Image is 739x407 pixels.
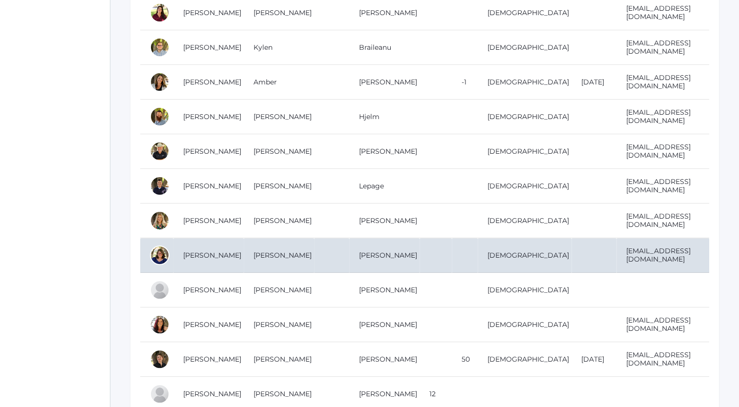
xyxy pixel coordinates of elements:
div: Claudia Marosz [150,211,169,230]
div: Dianna Renz [150,349,169,369]
td: [PERSON_NAME] [244,100,314,134]
td: -1 [452,65,478,100]
td: [PERSON_NAME] [173,238,244,273]
div: Kylen Braileanu [150,38,169,57]
td: Braileanu [349,30,420,65]
td: [DEMOGRAPHIC_DATA] [478,203,571,238]
div: Gina Pecor [150,315,169,334]
td: Lepage [349,169,420,203]
td: [PERSON_NAME] [349,65,420,100]
td: [EMAIL_ADDRESS][DOMAIN_NAME] [616,238,709,273]
td: [PERSON_NAME] [349,203,420,238]
div: Richard Lepage [150,176,169,196]
td: [PERSON_NAME] [349,342,420,377]
td: [EMAIL_ADDRESS][DOMAIN_NAME] [616,307,709,342]
td: [DEMOGRAPHIC_DATA] [478,307,571,342]
td: [PERSON_NAME] [173,30,244,65]
td: [EMAIL_ADDRESS][DOMAIN_NAME] [616,203,709,238]
td: Amber [244,65,314,100]
td: [EMAIL_ADDRESS][DOMAIN_NAME] [616,65,709,100]
td: [EMAIL_ADDRESS][DOMAIN_NAME] [616,30,709,65]
td: [PERSON_NAME] [173,100,244,134]
td: [EMAIL_ADDRESS][DOMAIN_NAME] [616,342,709,377]
td: [DEMOGRAPHIC_DATA] [478,100,571,134]
td: [PERSON_NAME] [349,238,420,273]
td: Hjelm [349,100,420,134]
td: [PERSON_NAME] [173,65,244,100]
td: [PERSON_NAME] [244,134,314,169]
td: [PERSON_NAME] [349,273,420,307]
td: [PERSON_NAME] [244,169,314,203]
div: Amber Farnes [150,72,169,92]
td: Kylen [244,30,314,65]
td: [DEMOGRAPHIC_DATA] [478,169,571,203]
div: Elizabeth Benzinger [150,3,169,22]
div: Matthew Hjelm [150,107,169,126]
div: Ryan Johnson [150,142,169,161]
td: [PERSON_NAME] [244,307,314,342]
td: [DEMOGRAPHIC_DATA] [478,273,571,307]
td: [DATE] [571,65,616,100]
div: Gretchen Renz [150,384,169,404]
div: Manuela Orban [150,280,169,300]
td: [EMAIL_ADDRESS][DOMAIN_NAME] [616,169,709,203]
td: [PERSON_NAME] [173,134,244,169]
td: [DATE] [571,342,616,377]
td: [DEMOGRAPHIC_DATA] [478,65,571,100]
td: [PERSON_NAME] [244,238,314,273]
td: [DEMOGRAPHIC_DATA] [478,342,571,377]
td: [EMAIL_ADDRESS][DOMAIN_NAME] [616,134,709,169]
td: [PERSON_NAME] [244,203,314,238]
td: [PERSON_NAME] [173,273,244,307]
td: [DEMOGRAPHIC_DATA] [478,30,571,65]
td: 50 [452,342,478,377]
td: [PERSON_NAME] [173,169,244,203]
td: [DEMOGRAPHIC_DATA] [478,134,571,169]
td: [PERSON_NAME] [349,134,420,169]
td: [DEMOGRAPHIC_DATA] [478,238,571,273]
td: [PERSON_NAME] [173,203,244,238]
td: [EMAIL_ADDRESS][DOMAIN_NAME] [616,100,709,134]
td: [PERSON_NAME] [244,342,314,377]
td: [PERSON_NAME] [173,307,244,342]
div: Laura Murphy [150,245,169,265]
td: [PERSON_NAME] [349,307,420,342]
td: [PERSON_NAME] [173,342,244,377]
td: [PERSON_NAME] [244,273,314,307]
